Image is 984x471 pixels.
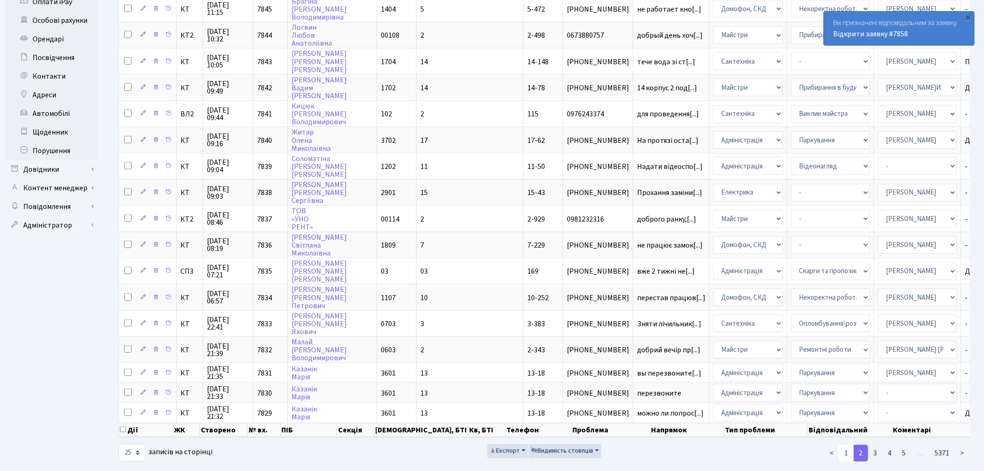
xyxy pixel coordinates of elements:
[637,83,697,93] span: 14 корпус 2 под[...]
[381,57,396,67] span: 1704
[5,86,98,104] a: Адреси
[420,266,428,276] span: 03
[637,135,698,146] span: На протязі оста[...]
[527,266,539,276] span: 169
[207,405,249,420] span: [DATE] 21:32
[180,370,199,377] span: КТ
[420,293,428,303] span: 10
[292,180,347,206] a: [PERSON_NAME][PERSON_NAME]Сергіївна
[207,159,249,174] span: [DATE] 09:04
[637,408,704,418] span: можно ли попрос[...]
[637,4,701,14] span: не работает кно[...]
[527,4,545,14] span: 5-472
[897,445,911,462] a: 5
[381,368,396,378] span: 3601
[420,135,428,146] span: 17
[374,423,468,437] th: [DEMOGRAPHIC_DATA], БТІ
[381,388,396,398] span: 3601
[180,268,199,275] span: СП3
[567,189,629,196] span: [PHONE_NUMBER]
[833,29,908,39] a: Відкрити заявку #7858
[637,161,703,172] span: Надати відеоспо[...]
[637,390,705,397] span: перезвоните
[420,30,424,40] span: 2
[527,135,545,146] span: 17-62
[257,57,272,67] span: 7843
[119,444,146,462] select: записів на сторінці
[292,101,347,127] a: Кицюк[PERSON_NAME]Володимирович
[527,319,545,329] span: 3-383
[207,211,249,226] span: [DATE] 08:46
[207,107,249,121] span: [DATE] 09:44
[487,444,528,458] button: Експорт
[180,84,199,92] span: КТ
[257,293,272,303] span: 7834
[381,4,396,14] span: 1404
[337,423,374,437] th: Секція
[200,423,248,437] th: Створено
[257,109,272,119] span: 7841
[292,384,317,402] a: КазанікМарія
[180,6,199,13] span: КТ
[567,84,629,92] span: [PHONE_NUMBER]
[257,188,272,198] span: 7838
[173,423,200,437] th: ЖК
[468,423,505,437] th: Кв, БТІ
[180,390,199,397] span: КТ
[5,123,98,141] a: Щоденник
[853,445,868,462] a: 2
[381,161,396,172] span: 1202
[531,446,593,456] span: Видимість стовпців
[527,161,545,172] span: 11-50
[5,216,98,235] a: Адміністратор
[955,445,970,462] a: >
[207,264,249,279] span: [DATE] 07:21
[257,4,272,14] span: 7845
[180,294,199,302] span: КТ
[637,293,705,303] span: перестав працюв[...]
[637,57,695,67] span: тече вода зі ст[...]
[637,266,695,276] span: вже 2 тижні не[...]
[292,337,347,363] a: Малай[PERSON_NAME]Володимирович
[257,368,272,378] span: 7831
[292,206,313,232] a: ТОВ«УНОРЕНТ»
[637,30,703,40] span: добрый день хоч[...]
[637,188,702,198] span: Прохання заміни[...]
[207,290,249,305] span: [DATE] 06:57
[180,346,199,354] span: КТ
[567,346,629,354] span: [PHONE_NUMBER]
[929,445,955,462] a: 5371
[637,240,703,250] span: не працює замок[...]
[119,423,173,437] th: Дії
[420,161,428,172] span: 11
[5,197,98,216] a: Повідомлення
[567,215,629,223] span: 0981232316
[207,237,249,252] span: [DATE] 08:19
[257,388,272,398] span: 7830
[527,240,545,250] span: 7-229
[180,58,199,66] span: КТ
[180,215,199,223] span: КТ2
[567,390,629,397] span: [PHONE_NUMBER]
[567,32,629,39] span: 0673880757
[527,408,545,418] span: 13-18
[207,185,249,200] span: [DATE] 09:03
[420,319,424,329] span: 3
[292,128,331,154] a: ЖитарОленаМиколаївна
[292,258,347,284] a: [PERSON_NAME][PERSON_NAME][PERSON_NAME]
[381,214,399,224] span: 00114
[567,58,629,66] span: [PHONE_NUMBER]
[420,388,428,398] span: 13
[5,67,98,86] a: Контакти
[808,423,892,437] th: Відповідальний
[5,11,98,30] a: Особові рахунки
[381,188,396,198] span: 2901
[207,385,249,400] span: [DATE] 21:33
[572,423,651,437] th: Проблема
[527,293,549,303] span: 10-252
[420,408,428,418] span: 13
[527,388,545,398] span: 13-18
[567,294,629,302] span: [PHONE_NUMBER]
[180,410,199,417] span: КТ
[292,364,317,382] a: КазанікМарія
